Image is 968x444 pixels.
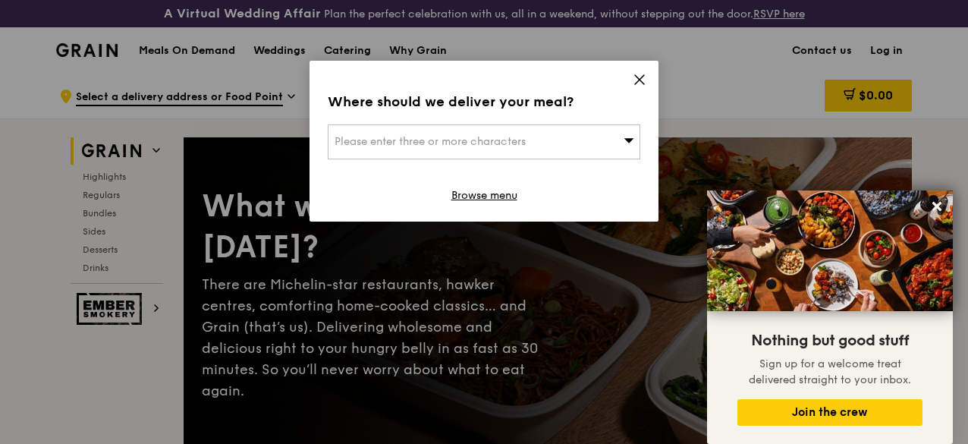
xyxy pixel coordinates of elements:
[335,135,526,148] span: Please enter three or more characters
[749,357,911,386] span: Sign up for a welcome treat delivered straight to your inbox.
[707,191,953,311] img: DSC07876-Edit02-Large.jpeg
[737,399,922,426] button: Join the crew
[451,188,517,203] a: Browse menu
[328,91,640,112] div: Where should we deliver your meal?
[751,332,909,350] span: Nothing but good stuff
[925,194,949,219] button: Close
